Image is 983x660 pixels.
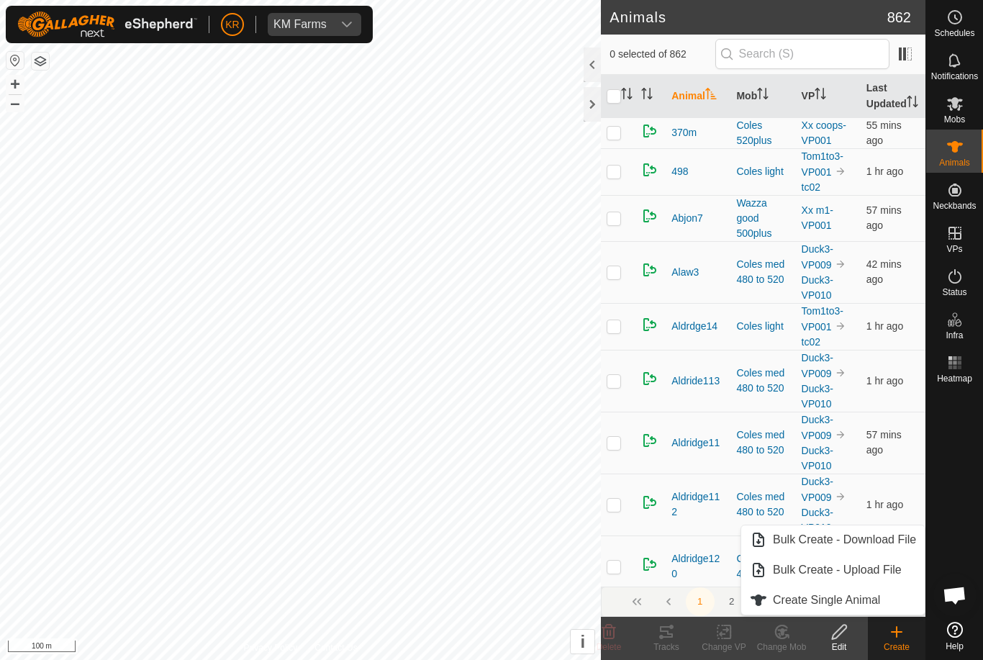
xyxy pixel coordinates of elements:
[671,489,725,520] span: Aldridge112
[773,592,880,609] span: Create Single Animal
[641,316,658,333] img: returning on
[802,336,820,348] a: tc02
[802,274,833,301] a: Duck3-VP010
[705,90,717,101] p-sorticon: Activate to sort
[597,642,622,652] span: Delete
[580,632,585,651] span: i
[32,53,49,70] button: Map Layers
[715,39,889,69] input: Search (S)
[946,331,963,340] span: Infra
[314,641,357,654] a: Contact Us
[835,166,846,177] img: to
[736,551,789,582] div: Coles med 480 to 520
[671,125,697,140] span: 370m
[835,367,846,379] img: to
[937,374,972,383] span: Heatmap
[802,414,833,441] a: Duck3-VP009
[835,258,846,270] img: to
[866,119,902,146] span: 22 Sep 2025 at 8:13 am
[17,12,197,37] img: Gallagher Logo
[802,383,833,410] a: Duck3-VP010
[268,13,332,36] span: KM Farms
[671,211,703,226] span: Abjon7
[802,445,833,471] a: Duck3-VP010
[736,196,789,241] div: Wazza good 500plus
[641,494,658,511] img: returning on
[6,52,24,69] button: Reset Map
[741,586,925,615] li: Create Single Animal
[866,166,903,177] span: 22 Sep 2025 at 8:04 am
[641,122,658,140] img: returning on
[666,75,730,118] th: Animal
[671,435,720,451] span: Aldridge11
[866,258,902,285] span: 22 Sep 2025 at 8:26 am
[741,525,925,554] li: Bulk Create - Download File
[641,207,658,225] img: returning on
[641,556,658,573] img: returning on
[802,150,843,178] a: Tom1to3-VP001
[671,265,699,280] span: Alaw3
[802,119,846,146] a: Xx coops-VP001
[641,432,658,449] img: returning on
[641,90,653,101] p-sorticon: Activate to sort
[671,551,725,582] span: Aldridge120
[802,352,833,379] a: Duck3-VP009
[730,75,795,118] th: Mob
[638,641,695,654] div: Tracks
[944,115,965,124] span: Mobs
[225,17,239,32] span: KR
[887,6,911,28] span: 862
[835,491,846,502] img: to
[641,261,658,279] img: returning on
[6,76,24,93] button: +
[946,642,964,651] span: Help
[802,181,820,193] a: tc02
[931,72,978,81] span: Notifications
[861,75,925,118] th: Last Updated
[926,616,983,656] a: Help
[835,429,846,440] img: to
[6,94,24,112] button: –
[717,587,746,616] button: 2
[907,98,918,109] p-sorticon: Activate to sort
[933,574,977,617] div: Open chat
[946,245,962,253] span: VPs
[866,375,903,386] span: 22 Sep 2025 at 7:52 am
[736,428,789,458] div: Coles med 480 to 520
[695,641,753,654] div: Change VP
[273,19,327,30] div: KM Farms
[939,158,970,167] span: Animals
[773,531,916,548] span: Bulk Create - Download File
[610,47,715,62] span: 0 selected of 862
[866,499,903,510] span: 22 Sep 2025 at 7:32 am
[621,90,633,101] p-sorticon: Activate to sort
[866,204,902,231] span: 22 Sep 2025 at 8:10 am
[332,13,361,36] div: dropdown trigger
[736,164,789,179] div: Coles light
[802,243,833,271] a: Duck3-VP009
[868,641,925,654] div: Create
[866,429,902,456] span: 22 Sep 2025 at 8:11 am
[796,75,861,118] th: VP
[610,9,887,26] h2: Animals
[753,641,810,654] div: Change Mob
[810,641,868,654] div: Edit
[736,366,789,396] div: Coles med 480 to 520
[802,507,833,533] a: Duck3-VP010
[244,641,298,654] a: Privacy Policy
[934,29,974,37] span: Schedules
[802,476,833,503] a: Duck3-VP009
[736,118,789,148] div: Coles 520plus
[641,370,658,387] img: returning on
[736,319,789,334] div: Coles light
[866,320,903,332] span: 22 Sep 2025 at 7:33 am
[741,556,925,584] li: Bulk Create - Upload File
[571,630,594,654] button: i
[671,164,688,179] span: 498
[802,204,833,231] a: Xx m1-VP001
[802,305,843,333] a: Tom1to3-VP001
[671,374,720,389] span: Aldride113
[671,319,717,334] span: Aldrdge14
[686,587,715,616] button: 1
[641,161,658,178] img: returning on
